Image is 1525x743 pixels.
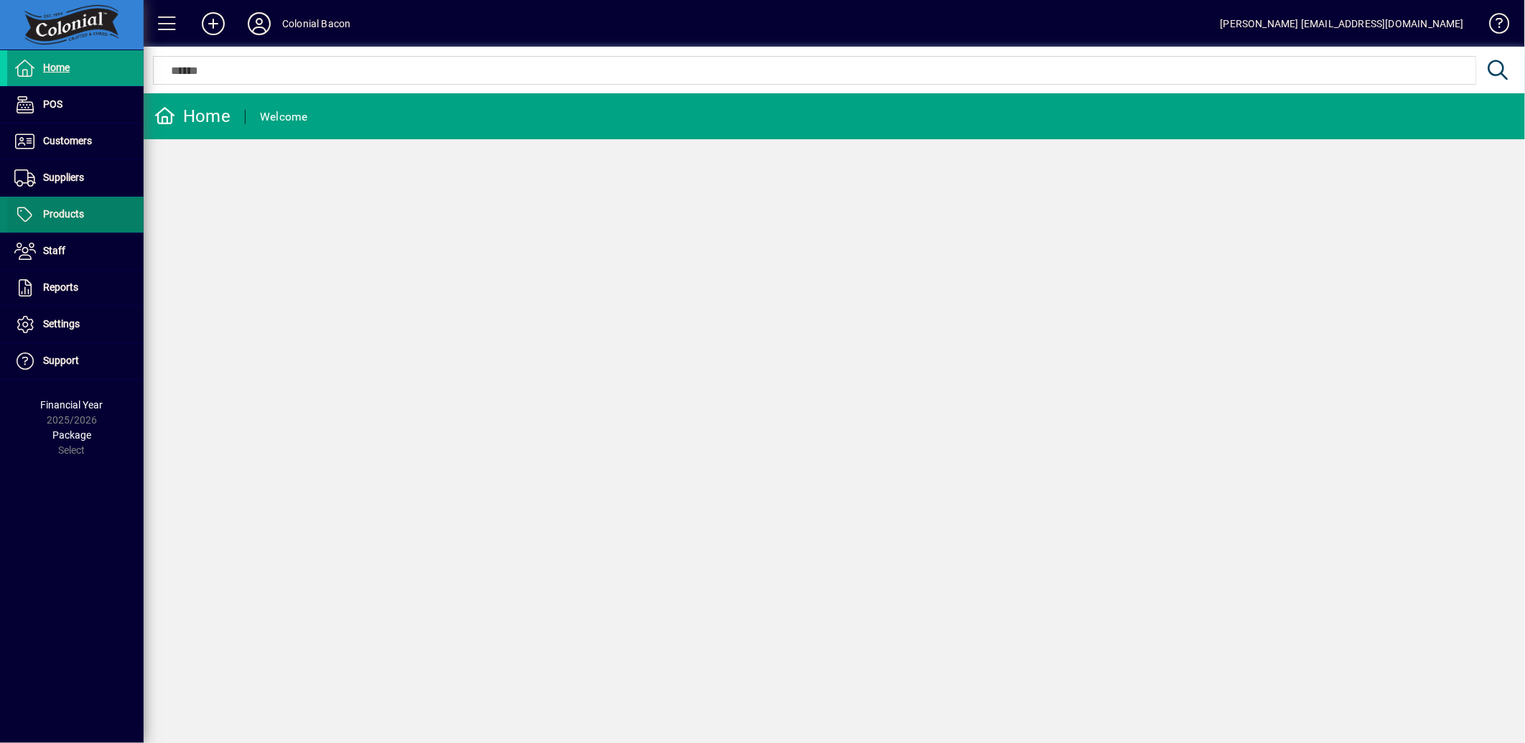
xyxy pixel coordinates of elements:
[43,281,78,293] span: Reports
[282,12,350,35] div: Colonial Bacon
[7,343,144,379] a: Support
[43,245,65,256] span: Staff
[43,355,79,366] span: Support
[7,270,144,306] a: Reports
[1478,3,1507,50] a: Knowledge Base
[43,208,84,220] span: Products
[52,429,91,441] span: Package
[43,62,70,73] span: Home
[7,123,144,159] a: Customers
[260,106,308,128] div: Welcome
[41,399,103,411] span: Financial Year
[1221,12,1464,35] div: [PERSON_NAME] [EMAIL_ADDRESS][DOMAIN_NAME]
[154,105,230,128] div: Home
[7,233,144,269] a: Staff
[7,197,144,233] a: Products
[43,98,62,110] span: POS
[43,172,84,183] span: Suppliers
[7,307,144,342] a: Settings
[236,11,282,37] button: Profile
[43,318,80,330] span: Settings
[7,87,144,123] a: POS
[190,11,236,37] button: Add
[7,160,144,196] a: Suppliers
[43,135,92,146] span: Customers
